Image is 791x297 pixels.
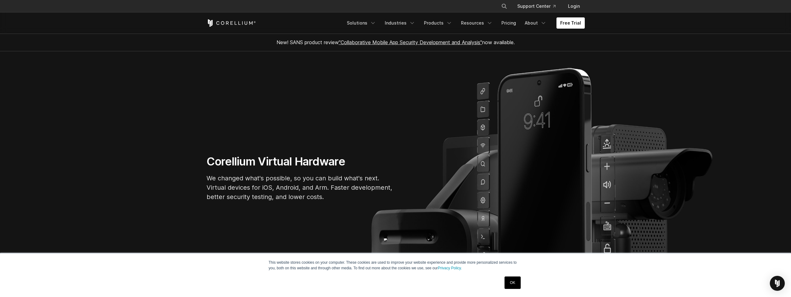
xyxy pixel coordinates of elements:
[269,260,523,271] p: This website stores cookies on your computer. These cookies are used to improve your website expe...
[770,276,785,291] div: Open Intercom Messenger
[207,155,393,169] h1: Corellium Virtual Hardware
[499,1,510,12] button: Search
[494,1,585,12] div: Navigation Menu
[438,266,462,270] a: Privacy Policy.
[498,17,520,29] a: Pricing
[339,39,482,45] a: "Collaborative Mobile App Security Development and Analysis"
[207,19,256,27] a: Corellium Home
[505,276,520,289] a: OK
[381,17,419,29] a: Industries
[277,39,515,45] span: New! SANS product review now available.
[207,174,393,202] p: We changed what's possible, so you can build what's next. Virtual devices for iOS, Android, and A...
[521,17,550,29] a: About
[420,17,456,29] a: Products
[556,17,585,29] a: Free Trial
[457,17,496,29] a: Resources
[563,1,585,12] a: Login
[343,17,380,29] a: Solutions
[512,1,561,12] a: Support Center
[343,17,585,29] div: Navigation Menu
